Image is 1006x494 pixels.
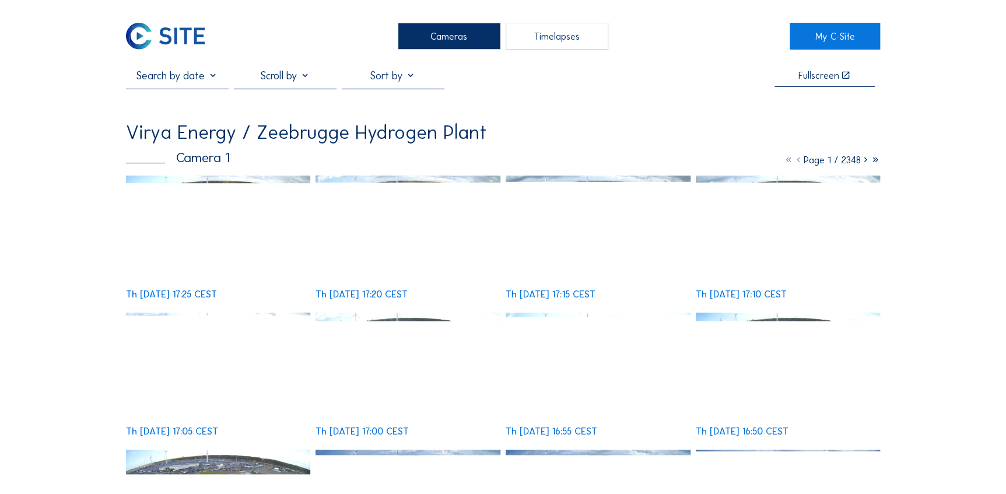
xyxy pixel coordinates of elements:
[506,426,597,436] div: Th [DATE] 16:55 CEST
[696,176,881,279] img: image_52996111
[126,69,229,82] input: Search by date 󰅀
[316,426,409,436] div: Th [DATE] 17:00 CEST
[126,426,218,436] div: Th [DATE] 17:05 CEST
[696,426,788,436] div: Th [DATE] 16:50 CEST
[506,313,690,416] img: image_52995776
[126,313,311,416] img: image_52995952
[316,289,408,299] div: Th [DATE] 17:20 CEST
[126,123,487,142] div: Virya Energy / Zeebrugge Hydrogen Plant
[506,289,595,299] div: Th [DATE] 17:15 CEST
[126,289,217,299] div: Th [DATE] 17:25 CEST
[126,23,216,49] a: C-SITE Logo
[803,154,860,166] span: Page 1 / 2348
[696,289,787,299] div: Th [DATE] 17:10 CEST
[126,176,311,279] img: image_52996561
[398,23,500,49] div: Cameras
[696,313,881,416] img: image_52995633
[790,23,880,49] a: My C-Site
[506,176,690,279] img: image_52996287
[506,23,608,49] div: Timelapses
[798,71,839,80] div: Fullscreen
[316,313,500,416] img: image_52995939
[126,23,205,49] img: C-SITE Logo
[126,151,230,164] div: Camera 1
[316,176,500,279] img: image_52996425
